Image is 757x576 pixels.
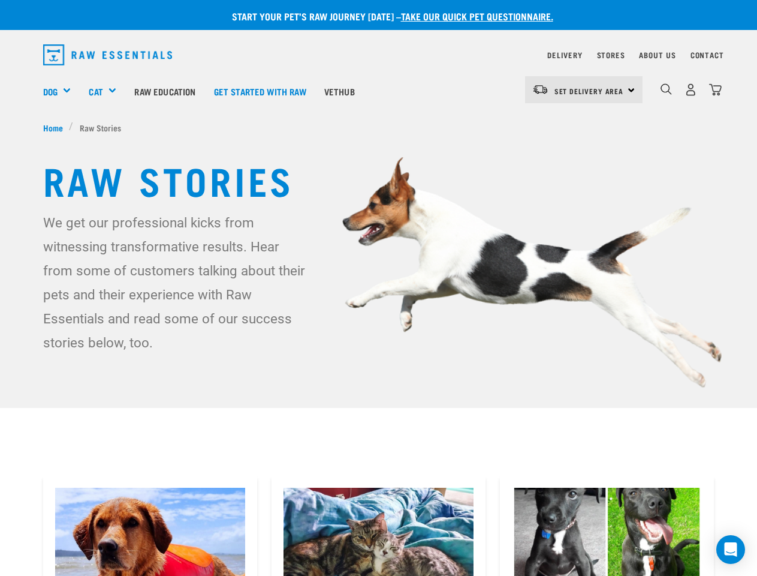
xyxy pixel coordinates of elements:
[43,85,58,98] a: Dog
[125,67,204,115] a: Raw Education
[716,535,745,564] div: Open Intercom Messenger
[43,158,714,201] h1: Raw Stories
[43,121,714,134] nav: breadcrumbs
[639,53,675,57] a: About Us
[205,67,315,115] a: Get started with Raw
[89,85,102,98] a: Cat
[401,13,553,19] a: take our quick pet questionnaire.
[532,84,548,95] img: van-moving.png
[43,121,70,134] a: Home
[554,89,624,93] span: Set Delivery Area
[547,53,582,57] a: Delivery
[43,211,312,355] p: We get our professional kicks from witnessing transformative results. Hear from some of customers...
[597,53,625,57] a: Stores
[43,121,63,134] span: Home
[709,83,722,96] img: home-icon@2x.png
[684,83,697,96] img: user.png
[315,67,364,115] a: Vethub
[34,40,724,70] nav: dropdown navigation
[690,53,724,57] a: Contact
[661,83,672,95] img: home-icon-1@2x.png
[43,44,173,65] img: Raw Essentials Logo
